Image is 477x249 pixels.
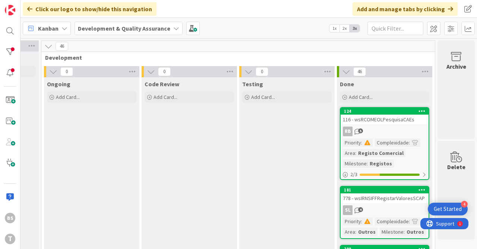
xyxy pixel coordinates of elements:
[5,5,15,15] img: Visit kanbanzone.com
[341,170,429,179] div: 2/3
[344,187,429,193] div: 181
[367,22,423,35] input: Quick Filter...
[329,25,339,32] span: 1x
[56,42,68,51] span: 46
[39,3,41,9] div: 1
[343,205,353,215] div: SL
[434,205,462,213] div: Get Started
[60,67,73,76] span: 0
[405,228,426,236] div: Outros
[409,138,410,147] span: :
[356,149,405,157] div: Registo Comercial
[350,25,360,32] span: 3x
[341,127,429,136] div: RB
[341,193,429,203] div: 778 - wsIRNSIFFRegistarValoresSCAP
[375,138,409,147] div: Complexidade
[23,2,157,16] div: Click our logo to show/hide this navigation
[344,109,429,114] div: 124
[78,25,170,32] b: Development & Quality Assurance
[404,228,405,236] span: :
[154,94,177,100] span: Add Card...
[343,127,353,136] div: RB
[38,24,59,33] span: Kanban
[341,187,429,193] div: 181
[256,67,268,76] span: 0
[158,67,171,76] span: 0
[45,54,426,61] span: Development
[339,25,350,32] span: 2x
[341,108,429,124] div: 124116 - wsRCOMEOLPesquisaCAEs
[145,80,179,88] span: Code Review
[343,138,361,147] div: Priority
[356,228,378,236] div: Outros
[341,115,429,124] div: 116 - wsRCOMEOLPesquisaCAEs
[409,217,410,225] span: :
[446,62,466,71] div: Archive
[16,1,34,10] span: Support
[5,234,15,244] div: T
[428,203,468,215] div: Open Get Started checklist, remaining modules: 4
[361,217,362,225] span: :
[343,159,367,168] div: Milestone
[361,138,362,147] span: :
[353,67,366,76] span: 46
[341,187,429,203] div: 181778 - wsIRNSIFFRegistarValoresSCAP
[461,201,468,208] div: 4
[5,213,15,223] div: BS
[350,171,357,178] span: 2 / 3
[355,149,356,157] span: :
[340,80,354,88] span: Done
[358,128,363,133] span: 5
[341,205,429,215] div: SL
[367,159,368,168] span: :
[251,94,275,100] span: Add Card...
[47,80,70,88] span: Ongoing
[242,80,263,88] span: Testing
[340,107,429,180] a: 124116 - wsRCOMEOLPesquisaCAEsRBPriority:Complexidade:Area:Registo ComercialMilestone:Registos2/3
[375,217,409,225] div: Complexidade
[343,228,355,236] div: Area
[358,207,363,212] span: 4
[380,228,404,236] div: Milestone
[340,186,429,239] a: 181778 - wsIRNSIFFRegistarValoresSCAPSLPriority:Complexidade:Area:OutrosMilestone:Outros
[343,217,361,225] div: Priority
[349,94,373,100] span: Add Card...
[341,108,429,115] div: 124
[368,159,394,168] div: Registos
[447,162,465,171] div: Delete
[343,149,355,157] div: Area
[56,94,80,100] span: Add Card...
[355,228,356,236] span: :
[353,2,458,16] div: Add and manage tabs by clicking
